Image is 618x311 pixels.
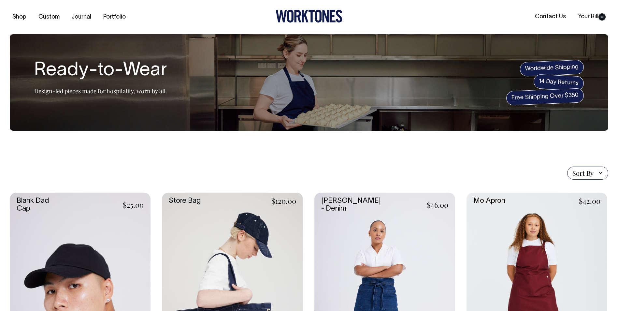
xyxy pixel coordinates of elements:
[598,13,606,21] span: 0
[36,12,62,22] a: Custom
[532,11,568,22] a: Contact Us
[34,87,167,95] p: Design-led pieces made for hospitality, worn by all.
[533,74,584,91] span: 14 Day Returns
[575,11,608,22] a: Your Bill0
[34,60,167,81] h1: Ready-to-Wear
[506,88,584,106] span: Free Shipping Over $350
[69,12,94,22] a: Journal
[10,12,29,22] a: Shop
[520,60,584,77] span: Worldwide Shipping
[101,12,128,22] a: Portfolio
[572,169,594,177] span: Sort By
